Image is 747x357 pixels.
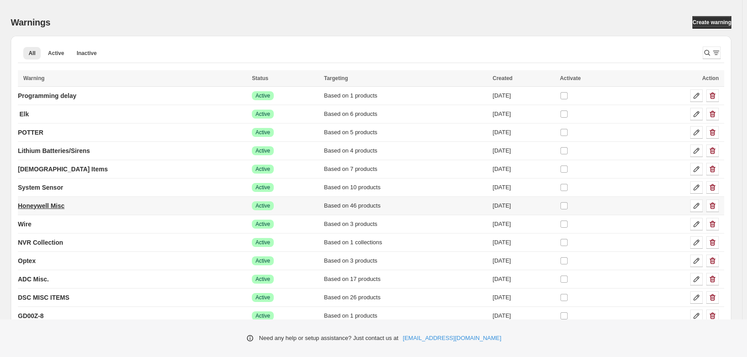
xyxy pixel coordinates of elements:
[18,146,90,155] p: Lithium Batteries/Sirens
[492,256,554,265] div: [DATE]
[492,238,554,247] div: [DATE]
[324,128,487,137] div: Based on 5 products
[492,165,554,174] div: [DATE]
[692,19,731,26] span: Create warning
[18,165,108,174] p: [DEMOGRAPHIC_DATA] Items
[18,235,63,250] a: NVR Collection
[324,91,487,100] div: Based on 1 products
[324,293,487,302] div: Based on 26 products
[324,220,487,229] div: Based on 3 products
[703,47,721,59] button: Search and filter results
[29,50,35,57] span: All
[18,201,64,210] p: Honeywell Misc
[255,202,270,209] span: Active
[324,75,348,81] span: Targeting
[324,183,487,192] div: Based on 10 products
[255,166,270,173] span: Active
[255,184,270,191] span: Active
[692,16,731,29] a: Create warning
[18,272,49,286] a: ADC Misc.
[324,146,487,155] div: Based on 4 products
[11,17,51,28] h2: Warnings
[492,201,554,210] div: [DATE]
[560,75,581,81] span: Activate
[18,162,108,176] a: [DEMOGRAPHIC_DATA] Items
[255,257,270,264] span: Active
[492,146,554,155] div: [DATE]
[324,238,487,247] div: Based on 1 collections
[492,183,554,192] div: [DATE]
[255,147,270,154] span: Active
[18,128,43,137] p: POTTER
[18,238,63,247] p: NVR Collection
[252,75,268,81] span: Status
[18,180,63,195] a: System Sensor
[19,110,29,119] p: Elk
[492,275,554,284] div: [DATE]
[18,217,31,231] a: Wire
[18,183,63,192] p: System Sensor
[255,129,270,136] span: Active
[702,75,719,81] span: Action
[18,125,43,140] a: POTTER
[255,92,270,99] span: Active
[18,256,36,265] p: Optex
[76,50,97,57] span: Inactive
[255,312,270,319] span: Active
[492,128,554,137] div: [DATE]
[324,275,487,284] div: Based on 17 products
[403,334,501,343] a: [EMAIL_ADDRESS][DOMAIN_NAME]
[324,165,487,174] div: Based on 7 products
[18,220,31,229] p: Wire
[255,276,270,283] span: Active
[18,107,30,121] a: Elk
[48,50,64,57] span: Active
[18,311,44,320] p: GD00Z-8
[18,290,69,305] a: DSC MISC ITEMS
[18,199,64,213] a: Honeywell Misc
[18,144,90,158] a: Lithium Batteries/Sirens
[492,311,554,320] div: [DATE]
[324,311,487,320] div: Based on 1 products
[255,221,270,228] span: Active
[492,110,554,119] div: [DATE]
[23,75,45,81] span: Warning
[324,256,487,265] div: Based on 3 products
[255,110,270,118] span: Active
[18,254,36,268] a: Optex
[255,294,270,301] span: Active
[18,91,76,100] p: Programming delay
[324,201,487,210] div: Based on 46 products
[492,293,554,302] div: [DATE]
[255,239,270,246] span: Active
[18,293,69,302] p: DSC MISC ITEMS
[492,220,554,229] div: [DATE]
[324,110,487,119] div: Based on 6 products
[18,309,44,323] a: GD00Z-8
[492,91,554,100] div: [DATE]
[492,75,513,81] span: Created
[18,275,49,284] p: ADC Misc.
[18,89,76,103] a: Programming delay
